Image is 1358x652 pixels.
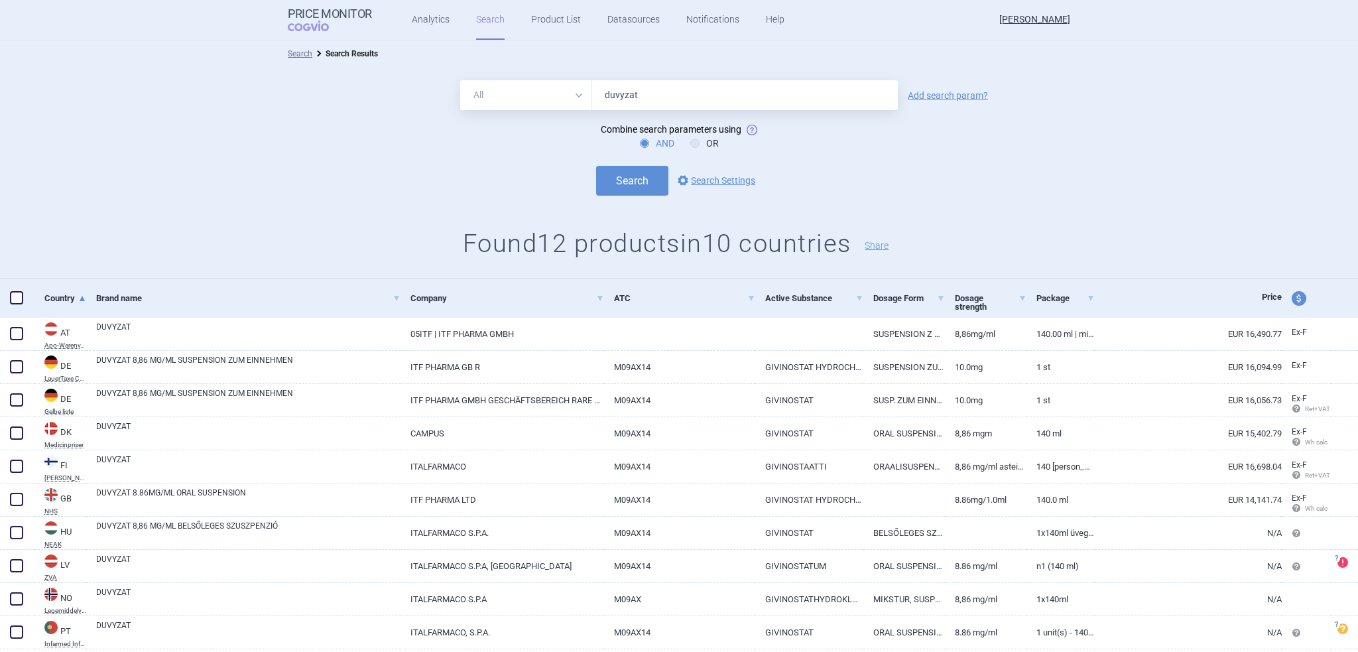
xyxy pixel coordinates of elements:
a: N1 (140 ml) [1026,550,1094,582]
a: Ex-F Ret+VAT calc [1282,389,1331,420]
a: ORAL SUSPENSION [863,616,945,649]
span: COGVIO [288,21,347,31]
abbr: NEAK — PUPHA database published by the National Health Insurance Fund of Hungary. [44,541,86,548]
a: Company [410,282,604,314]
span: Ret+VAT calc [1292,405,1343,413]
a: GIVINOSTAT [755,417,864,450]
a: ORAL SUSPENSION [863,550,945,582]
img: Austria [44,322,58,336]
a: M09AX14 [604,384,755,417]
span: Ex-factory price [1292,328,1307,337]
a: 1x140ml [1026,583,1094,616]
img: Finland [44,455,58,468]
abbr: ZVA — Online database developed by State Agency of Medicines Republic of Latvia. [44,574,86,581]
a: ITALFARMACO [401,450,604,483]
a: DUVYZAT [96,321,401,345]
span: Wh calc [1292,505,1327,512]
a: 8.86 mg/ml [945,616,1026,649]
a: GIVINOSTAT HYDROCHLORIDE MONOHYDRATE [755,484,864,516]
a: M09AX14 [604,517,755,549]
a: GIVINOSTATHYDROKLORIDMONOHYDRAT [755,583,864,616]
a: Ex-F Wh calc [1282,489,1331,519]
a: GBGBNHS [34,487,86,515]
a: Search Settings [675,172,755,188]
a: ATATApo-Warenv.III [34,321,86,349]
a: ? [1337,623,1353,634]
a: ? [1337,557,1353,568]
a: ITALFARMACO, S.P.A. [401,616,604,649]
span: Ex-factory price [1292,427,1307,436]
a: N/A [1095,550,1282,582]
a: M09AX [604,583,755,616]
a: GIVINOSTATUM [755,550,864,582]
button: Search [596,166,668,196]
a: 05ITF | ITF PHARMA GMBH [401,318,604,350]
a: Ex-F [1282,356,1331,376]
a: LVLVZVA [34,553,86,581]
a: DUVYZAT 8,86 MG/ML SUSPENSION ZUM EINNEHMEN [96,354,401,378]
a: ATC [614,282,755,314]
a: Price MonitorCOGVIO [288,7,372,33]
a: DKDKMedicinpriser [34,421,86,448]
abbr: LauerTaxe CGM — Complex database for German drug information provided by commercial provider CGM ... [44,375,86,382]
span: Ex-factory price [1292,394,1307,403]
a: 1x140ml üvegben + 1 szájfecske ndő [1026,517,1094,549]
a: NONOLegemiddelverke [34,586,86,614]
a: DUVYZAT 8,86 MG/ML BELSŐLEGES SZUSZPENZIÓ [96,520,401,544]
span: Ex-factory price [1292,493,1307,503]
a: EUR 16,056.73 [1095,384,1282,417]
a: ORAALISUSPENSIO [863,450,945,483]
a: 8,86MG/ML [945,318,1026,350]
a: EUR 16,490.77 [1095,318,1282,350]
a: SUSPENSION Z EINNEHMEN [863,318,945,350]
a: DUVYZAT [96,553,401,577]
span: Ex-factory price [1292,460,1307,470]
img: Latvia [44,554,58,568]
a: DUVYZAT [96,454,401,478]
img: Norway [44,588,58,601]
a: ITALFARMACO S.P.A. [401,517,604,549]
span: Ex-factory price [1292,361,1307,370]
a: Dosage Form [873,282,945,314]
a: 8.86mg/1.0ml [945,484,1026,516]
a: M09AX14 [604,550,755,582]
a: M09AX14 [604,616,755,649]
img: Portugal [44,621,58,634]
a: EUR 16,698.04 [1095,450,1282,483]
a: GIVINOSTAT [755,517,864,549]
a: CAMPUS [401,417,604,450]
abbr: NHS — National Health Services Business Services Authority, Technology Reference data Update Dist... [44,508,86,515]
a: 140 ml [1026,417,1094,450]
a: 1 St [1026,351,1094,383]
abbr: Apo-Warenv.III — Apothekerverlag Warenverzeichnis. Online database developed by the Österreichisc... [44,342,86,349]
a: FIFI[PERSON_NAME] [34,454,86,482]
a: DEDELauerTaxe CGM [34,354,86,382]
img: Hungary [44,521,58,535]
strong: Search Results [326,49,378,58]
a: SUSP. ZUM EINNEHMEN [863,384,945,417]
a: M09AX14 [604,450,755,483]
a: Country [44,282,86,314]
span: Combine search parameters using [601,124,741,135]
button: Share [865,241,889,250]
abbr: KELA — Pharmaceutical Database of medicinal products maintained by Kela, Finland. [44,475,86,482]
a: ITALFARMACO S.P.A [401,583,604,616]
a: 1 ST [1026,384,1094,417]
a: 8,86 mgm [945,417,1026,450]
abbr: Medicinpriser — Danish Medicine Agency. Erhverv Medicinpriser database for bussines. [44,442,86,448]
a: 140 [PERSON_NAME] [1026,450,1094,483]
img: Denmark [44,422,58,435]
a: GIVINOSTAATTI [755,450,864,483]
a: Dosage strength [955,282,1026,323]
a: 140.0 ml [1026,484,1094,516]
label: AND [640,137,674,150]
a: Brand name [96,282,401,314]
a: 8,86 mg/ml [945,583,1026,616]
a: 8,86 mg/ml asteikollinen 5 ml mittaruisku [945,450,1026,483]
a: DUVYZAT 8,86 MG/ML SUSPENSION ZUM EINNEHMEN [96,387,401,411]
strong: Price Monitor [288,7,372,21]
a: M09AX14 [604,351,755,383]
a: EUR 16,094.99 [1095,351,1282,383]
span: Ret+VAT calc [1292,472,1343,479]
a: HUHUNEAK [34,520,86,548]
